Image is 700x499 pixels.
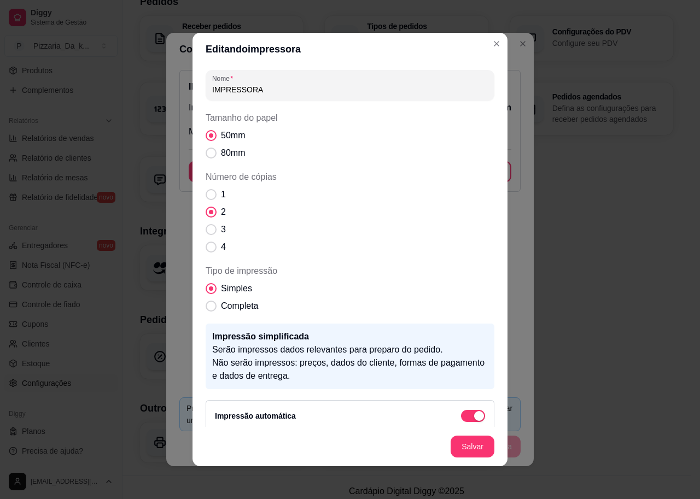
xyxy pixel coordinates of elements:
span: 1 [221,188,226,201]
span: 80mm [221,146,245,160]
p: Impressão simplificada [212,330,488,343]
span: Completa [221,300,258,313]
span: 4 [221,240,226,254]
span: Tamanho do papel [206,111,494,125]
input: Nome [212,84,488,95]
p: Serão impressos dados relevantes para preparo do pedido. Não serão impressos: preços, dados do cl... [212,343,488,383]
button: Salvar [451,436,494,457]
span: Tipo de impressão [206,265,494,278]
div: Tamanho do papel [206,111,494,160]
span: 50mm [221,129,245,142]
label: Nome [212,74,237,83]
span: 3 [221,223,226,236]
span: 2 [221,206,226,219]
span: Simples [221,282,252,295]
span: Número de cópias [206,171,494,184]
div: Número de cópias [206,171,494,254]
header: Editando impressora [192,33,507,66]
div: Tipo de impressão [206,265,494,313]
label: Impressão automática [215,412,296,420]
button: Close [488,35,505,52]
